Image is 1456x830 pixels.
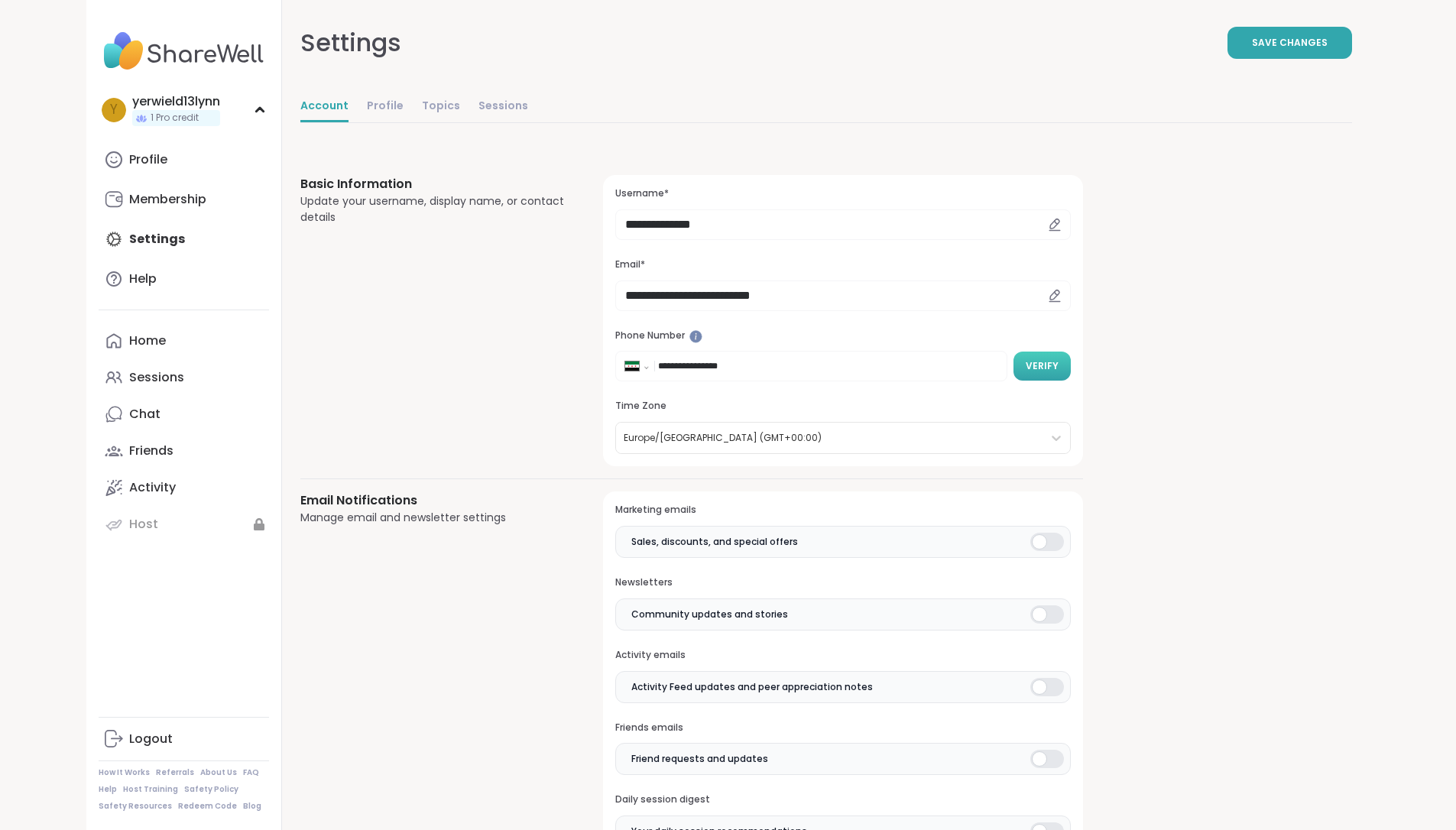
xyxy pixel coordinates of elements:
div: Logout [129,731,173,747]
div: Sessions [129,369,184,386]
span: 1 Pro credit [151,112,199,125]
a: Activity [99,469,269,506]
a: Host Training [123,784,178,795]
a: Chat [99,396,269,433]
a: Safety Policy [184,784,238,795]
div: Manage email and newsletter settings [300,510,567,526]
span: Save Changes [1252,36,1328,50]
h3: Activity emails [615,649,1070,662]
a: Membership [99,181,269,218]
a: Redeem Code [178,801,237,812]
div: Activity [129,479,176,496]
span: y [110,100,118,120]
div: Home [129,332,166,349]
div: Help [129,271,157,287]
span: Friend requests and updates [631,752,768,766]
h3: Email* [615,258,1070,271]
h3: Email Notifications [300,491,567,510]
button: Verify [1013,352,1071,381]
h3: Basic Information [300,175,567,193]
a: Account [300,92,349,122]
a: Home [99,323,269,359]
span: Sales, discounts, and special offers [631,535,798,549]
a: Sessions [478,92,528,122]
h3: Friends emails [615,721,1070,734]
a: Logout [99,721,269,757]
a: How It Works [99,767,150,778]
a: Help [99,784,117,795]
a: About Us [200,767,237,778]
div: Host [129,516,158,533]
div: Update your username, display name, or contact details [300,193,567,225]
h3: Marketing emails [615,504,1070,517]
img: ShareWell Nav Logo [99,24,269,78]
a: Profile [367,92,404,122]
span: Activity Feed updates and peer appreciation notes [631,680,873,694]
a: Friends [99,433,269,469]
a: Host [99,506,269,543]
iframe: Spotlight [689,330,702,343]
a: Blog [243,801,261,812]
h3: Username* [615,187,1070,200]
h3: Daily session digest [615,793,1070,806]
div: Settings [300,24,401,61]
a: Profile [99,141,269,178]
button: Save Changes [1227,27,1352,59]
a: Referrals [156,767,194,778]
div: Friends [129,443,173,459]
span: Verify [1026,359,1059,373]
a: FAQ [243,767,259,778]
a: Safety Resources [99,801,172,812]
div: Chat [129,406,161,423]
div: yerwield13lynn [132,93,220,110]
h3: Phone Number [615,329,1070,342]
h3: Newsletters [615,576,1070,589]
a: Help [99,261,269,297]
div: Profile [129,151,167,168]
span: Community updates and stories [631,608,788,621]
a: Topics [422,92,460,122]
h3: Time Zone [615,400,1070,413]
a: Sessions [99,359,269,396]
div: Membership [129,191,206,208]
